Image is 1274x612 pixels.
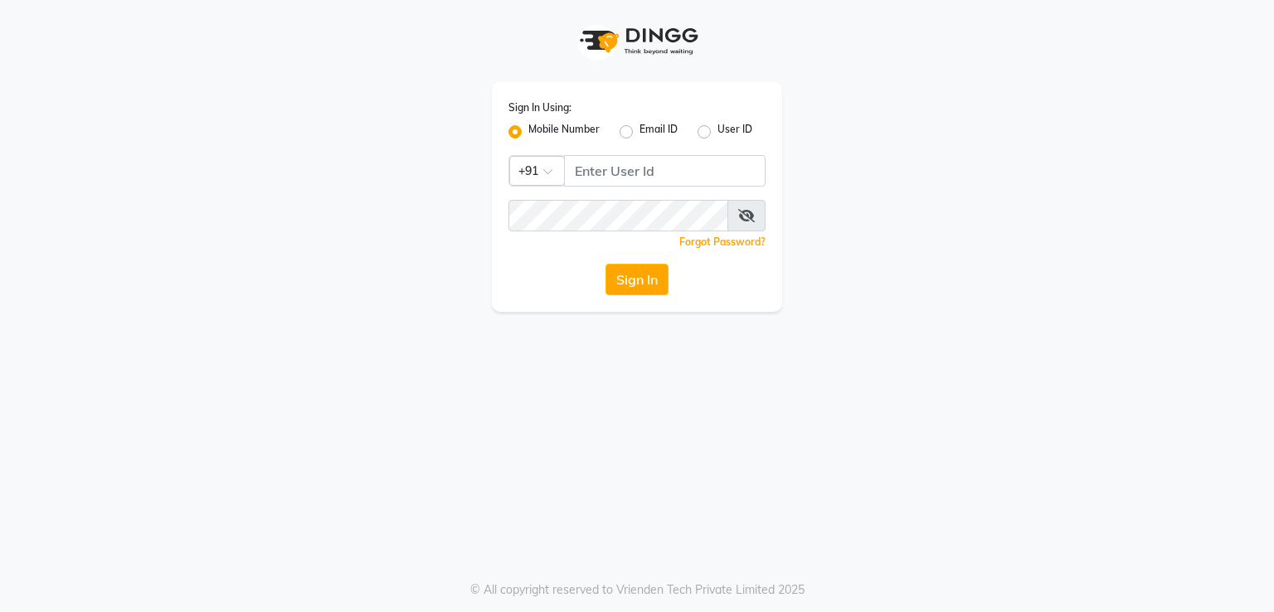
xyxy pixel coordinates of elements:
[564,155,766,187] input: Username
[508,100,571,115] label: Sign In Using:
[571,17,703,66] img: logo1.svg
[508,200,728,231] input: Username
[717,122,752,142] label: User ID
[605,264,669,295] button: Sign In
[639,122,678,142] label: Email ID
[528,122,600,142] label: Mobile Number
[679,236,766,248] a: Forgot Password?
